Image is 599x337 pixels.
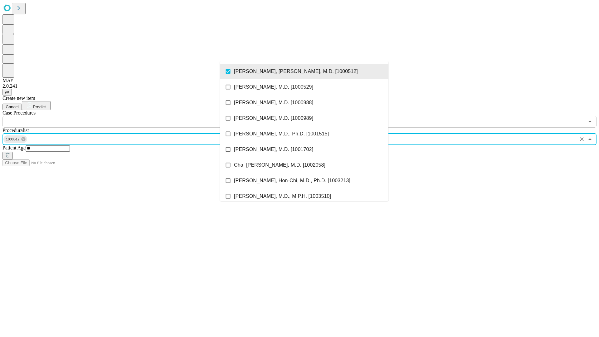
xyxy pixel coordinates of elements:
[6,105,19,109] span: Cancel
[234,193,331,200] span: [PERSON_NAME], M.D., M.P.H. [1003510]
[2,145,26,150] span: Patient Age
[2,83,597,89] div: 2.0.241
[33,105,46,109] span: Predict
[234,146,313,153] span: [PERSON_NAME], M.D. [1001702]
[234,99,313,106] span: [PERSON_NAME], M.D. [1000988]
[5,90,9,95] span: @
[2,78,597,83] div: MAY
[234,130,329,138] span: [PERSON_NAME], M.D., Ph.D. [1001515]
[22,101,51,110] button: Predict
[2,104,22,110] button: Cancel
[2,95,35,101] span: Create new item
[2,128,29,133] span: Proceduralist
[234,161,325,169] span: Cha, [PERSON_NAME], M.D. [1002058]
[2,89,12,95] button: @
[3,135,27,143] div: 1000512
[234,68,358,75] span: [PERSON_NAME], [PERSON_NAME], M.D. [1000512]
[586,135,594,144] button: Close
[234,115,313,122] span: [PERSON_NAME], M.D. [1000989]
[586,117,594,126] button: Open
[234,83,313,91] span: [PERSON_NAME], M.D. [1000529]
[3,136,22,143] span: 1000512
[577,135,586,144] button: Clear
[2,110,36,115] span: Scheduled Procedure
[234,177,350,184] span: [PERSON_NAME], Hon-Chi, M.D., Ph.D. [1003213]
